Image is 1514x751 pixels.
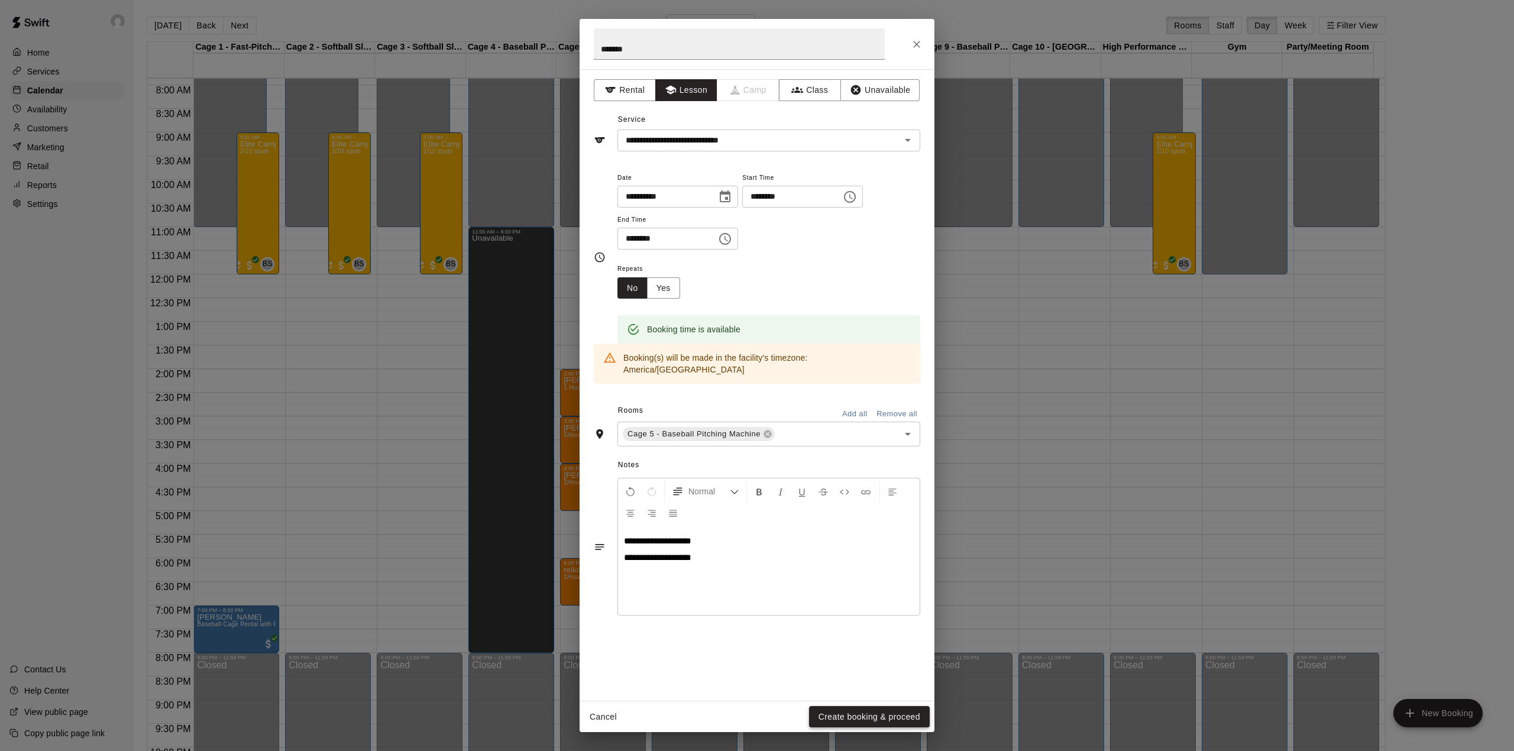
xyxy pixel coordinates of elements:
[900,132,916,148] button: Open
[713,185,737,209] button: Choose date, selected date is Aug 13, 2025
[584,706,622,728] button: Cancel
[856,481,876,502] button: Insert Link
[620,502,640,523] button: Center Align
[647,277,680,299] button: Yes
[594,251,606,263] svg: Timing
[620,481,640,502] button: Undo
[809,706,930,728] button: Create booking & proceed
[874,405,920,423] button: Remove all
[647,319,740,340] div: Booking time is available
[836,405,874,423] button: Add all
[618,115,646,124] span: Service
[642,502,662,523] button: Right Align
[594,134,606,146] svg: Service
[900,426,916,442] button: Open
[742,170,863,186] span: Start Time
[594,79,656,101] button: Rental
[623,428,765,440] span: Cage 5 - Baseball Pitching Machine
[792,481,812,502] button: Format Underline
[838,185,862,209] button: Choose time, selected time is 1:00 PM
[617,212,738,228] span: End Time
[618,456,920,475] span: Notes
[779,79,841,101] button: Class
[840,79,920,101] button: Unavailable
[594,428,606,440] svg: Rooms
[882,481,902,502] button: Left Align
[667,481,744,502] button: Formatting Options
[594,541,606,553] svg: Notes
[834,481,855,502] button: Insert Code
[771,481,791,502] button: Format Italics
[688,485,730,497] span: Normal
[642,481,662,502] button: Redo
[617,170,738,186] span: Date
[655,79,717,101] button: Lesson
[713,227,737,251] button: Choose time, selected time is 2:00 PM
[618,406,643,415] span: Rooms
[623,427,775,441] div: Cage 5 - Baseball Pitching Machine
[617,261,690,277] span: Repeats
[623,347,911,380] div: Booking(s) will be made in the facility's timezone: America/[GEOGRAPHIC_DATA]
[617,277,680,299] div: outlined button group
[906,34,927,55] button: Close
[717,79,779,101] span: Camps can only be created in the Services page
[749,481,769,502] button: Format Bold
[663,502,683,523] button: Justify Align
[617,277,648,299] button: No
[813,481,833,502] button: Format Strikethrough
